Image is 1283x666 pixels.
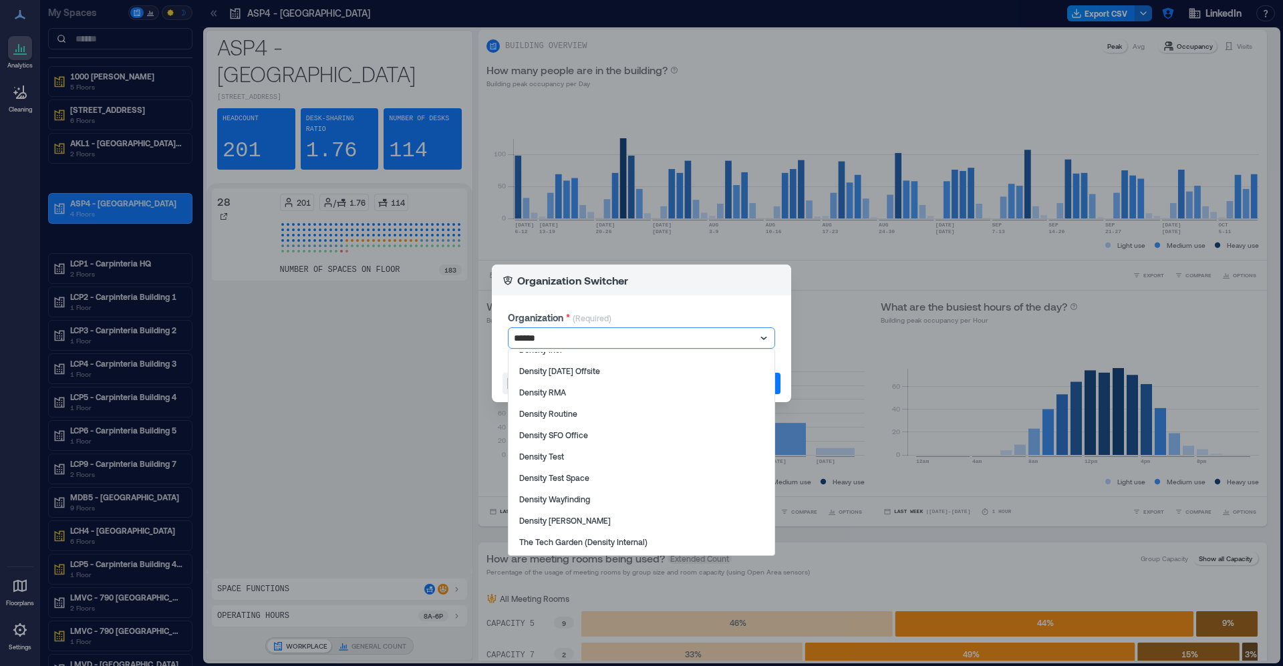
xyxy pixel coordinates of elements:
[519,451,564,462] p: Density Test
[519,515,611,526] p: Density [PERSON_NAME]
[517,273,628,289] p: Organization Switcher
[519,536,648,547] p: The Tech Garden (Density Internal)
[519,430,588,440] p: Density SFO Office
[519,387,566,397] p: Density RMA
[519,408,577,419] p: Density Routine
[519,494,590,504] p: Density Wayfinding
[519,472,589,483] p: Density Test Space
[503,373,565,394] button: Turn Off
[573,313,611,327] p: (Required)
[508,311,570,325] label: Organization
[519,365,600,376] p: Density [DATE] Offsite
